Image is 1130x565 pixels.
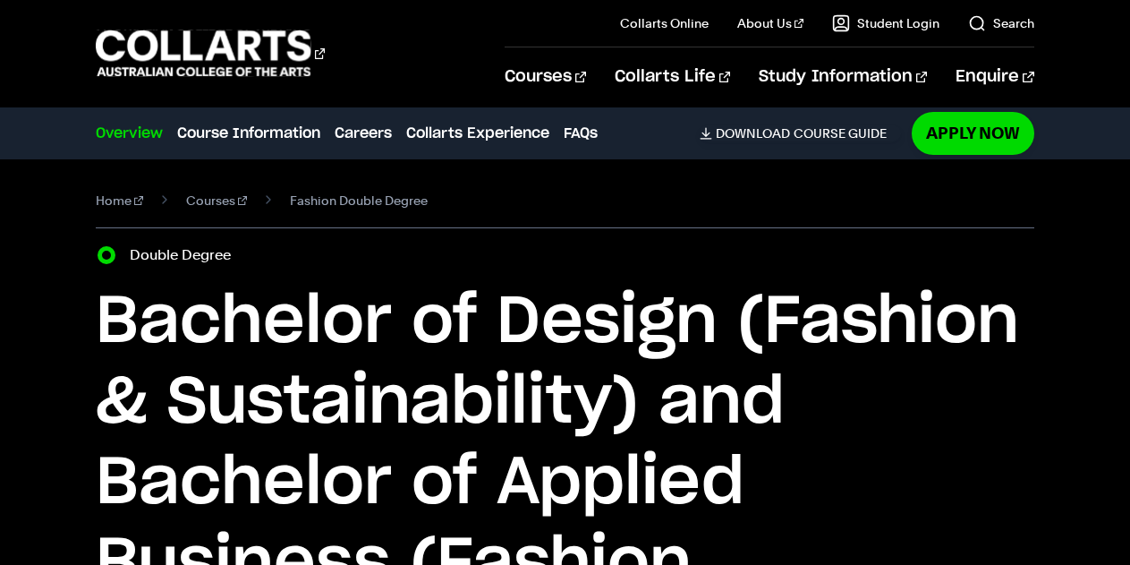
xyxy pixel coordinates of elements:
[130,243,242,268] label: Double Degree
[290,188,428,213] span: Fashion Double Degree
[759,47,927,107] a: Study Information
[96,28,325,79] div: Go to homepage
[564,123,598,144] a: FAQs
[832,14,939,32] a: Student Login
[620,14,709,32] a: Collarts Online
[700,125,901,141] a: DownloadCourse Guide
[177,123,320,144] a: Course Information
[737,14,803,32] a: About Us
[96,188,143,213] a: Home
[335,123,392,144] a: Careers
[912,112,1034,154] a: Apply Now
[505,47,586,107] a: Courses
[615,47,730,107] a: Collarts Life
[716,125,790,141] span: Download
[186,188,247,213] a: Courses
[96,123,163,144] a: Overview
[406,123,549,144] a: Collarts Experience
[956,47,1033,107] a: Enquire
[968,14,1034,32] a: Search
